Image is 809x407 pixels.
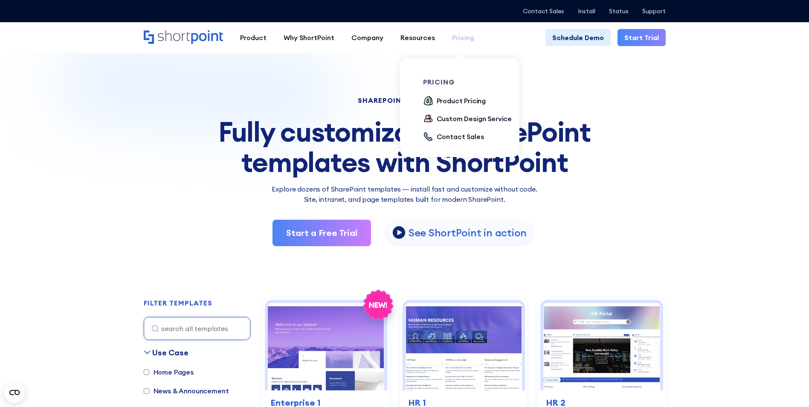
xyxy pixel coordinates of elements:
a: open lightbox [385,220,534,246]
img: HR 2 - HR Intranet Portal: Central HR hub for search, announcements, events, learning. [543,303,660,390]
div: Contact Sales [437,131,484,142]
div: Resources [400,32,435,43]
input: News & Announcement [144,388,149,394]
h1: SHAREPOINT TEMPLATES [144,97,666,103]
a: Home [144,30,223,45]
p: See ShortPoint in action [409,226,527,239]
button: Open CMP widget [4,382,25,403]
a: Contact Sales [523,8,564,15]
a: Resources [392,29,444,46]
div: Why ShortPoint [284,32,334,43]
div: Product Pricing [437,96,486,106]
a: Product [232,29,275,46]
iframe: Chat Widget [655,308,809,407]
a: Support [642,8,666,15]
div: Product [240,32,267,43]
div: Custom Design Service [437,113,512,124]
a: Install [578,8,595,15]
img: HR 1 – Human Resources Template: Centralize tools, policies, training, engagement, and news. [406,303,522,390]
p: Explore dozens of SharePoint templates — install fast and customize without code. Site, intranet,... [144,184,666,204]
h2: FILTER TEMPLATES [144,299,212,307]
div: Use Case [152,347,188,358]
a: Start a Free Trial [273,220,371,246]
a: Custom Design Service [423,113,512,125]
label: News & Announcement [144,386,229,396]
input: Home Pages [144,369,149,375]
a: Company [343,29,392,46]
div: pricing [423,78,519,85]
a: Schedule Demo [545,29,611,46]
a: Why ShortPoint [275,29,343,46]
input: search all templates [144,317,250,340]
a: Pricing [444,29,483,46]
div: Fully customizable SharePoint templates with ShortPoint [144,117,666,177]
a: Start Trial [618,29,666,46]
a: Product Pricing [423,96,486,107]
a: Status [609,8,629,15]
img: Enterprise 1 – SharePoint Homepage Design: Modern intranet homepage for news, documents, and events. [268,303,384,390]
div: Company [351,32,383,43]
a: Contact Sales [423,131,484,142]
div: Pricing [452,32,474,43]
label: Home Pages [144,367,194,377]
